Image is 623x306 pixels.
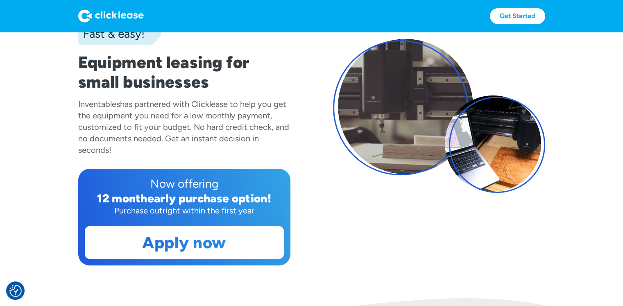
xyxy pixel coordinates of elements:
img: Logo [78,9,144,23]
a: Apply now [85,227,283,258]
img: Revisit consent button [9,285,22,297]
a: Get Started [490,8,545,24]
div: Purchase outright within the first year [85,205,284,216]
div: 12 month [97,191,147,205]
h1: Equipment leasing for small businesses [78,52,290,92]
div: Fast & easy! [78,25,145,42]
div: Inventables [78,99,120,109]
div: Now offering [85,175,284,192]
button: Consent Preferences [9,285,22,297]
div: has partnered with Clicklease to help you get the equipment you need for a low monthly payment, c... [78,99,289,155]
div: early purchase option! [147,191,271,205]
